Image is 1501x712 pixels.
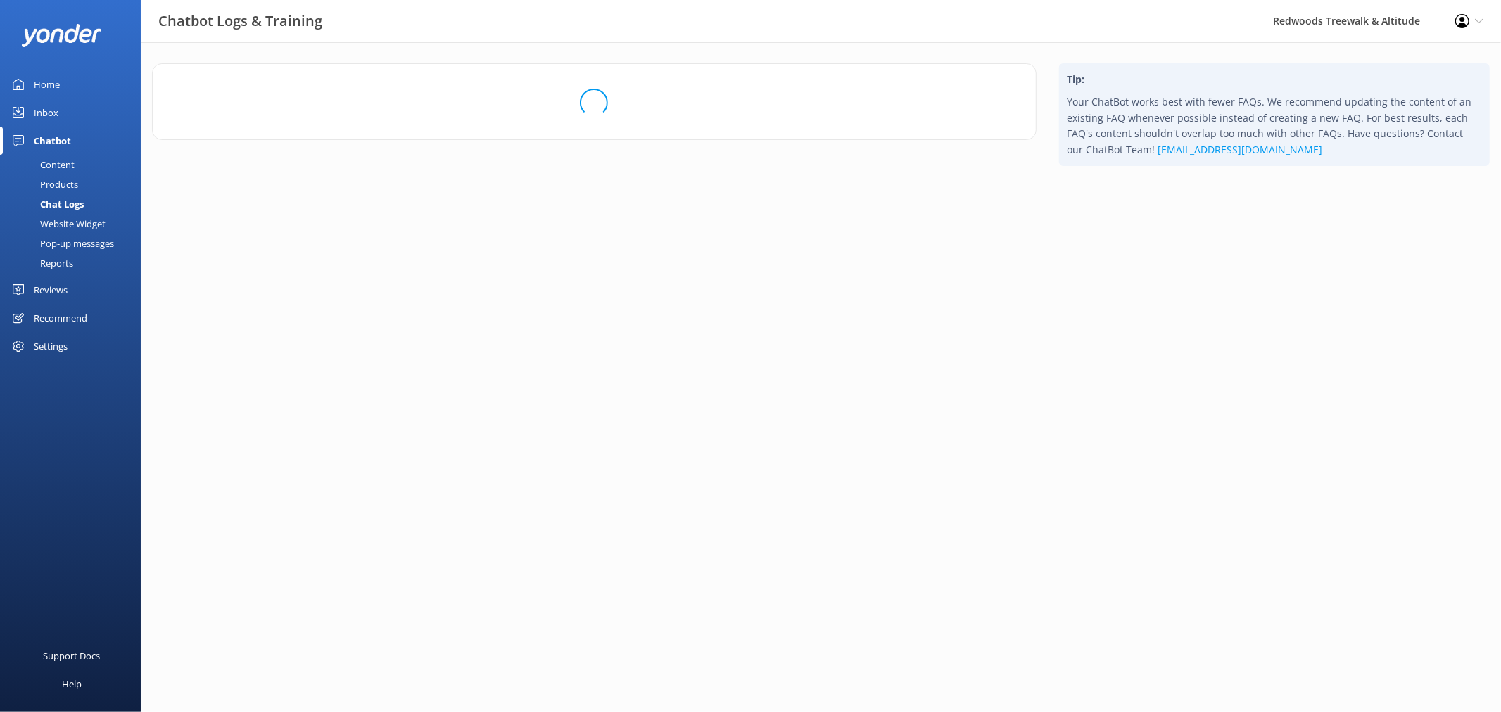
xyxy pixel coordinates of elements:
div: Chatbot [34,127,71,155]
div: Inbox [34,98,58,127]
a: Reports [8,253,141,273]
div: Help [62,670,82,698]
a: Website Widget [8,214,141,234]
a: Pop-up messages [8,234,141,253]
div: Pop-up messages [8,234,114,253]
a: Chat Logs [8,194,141,214]
div: Reviews [34,276,68,304]
a: Content [8,155,141,174]
h3: Chatbot Logs & Training [158,10,322,32]
div: Settings [34,332,68,360]
div: Recommend [34,304,87,332]
div: Products [8,174,78,194]
div: Reports [8,253,73,273]
h4: Tip: [1068,72,1481,87]
div: Website Widget [8,214,106,234]
p: Your ChatBot works best with fewer FAQs. We recommend updating the content of an existing FAQ whe... [1068,94,1481,158]
div: Home [34,70,60,98]
a: Products [8,174,141,194]
div: Support Docs [44,642,101,670]
div: Chat Logs [8,194,84,214]
div: Content [8,155,75,174]
a: [EMAIL_ADDRESS][DOMAIN_NAME] [1158,143,1323,156]
img: yonder-white-logo.png [21,24,102,47]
